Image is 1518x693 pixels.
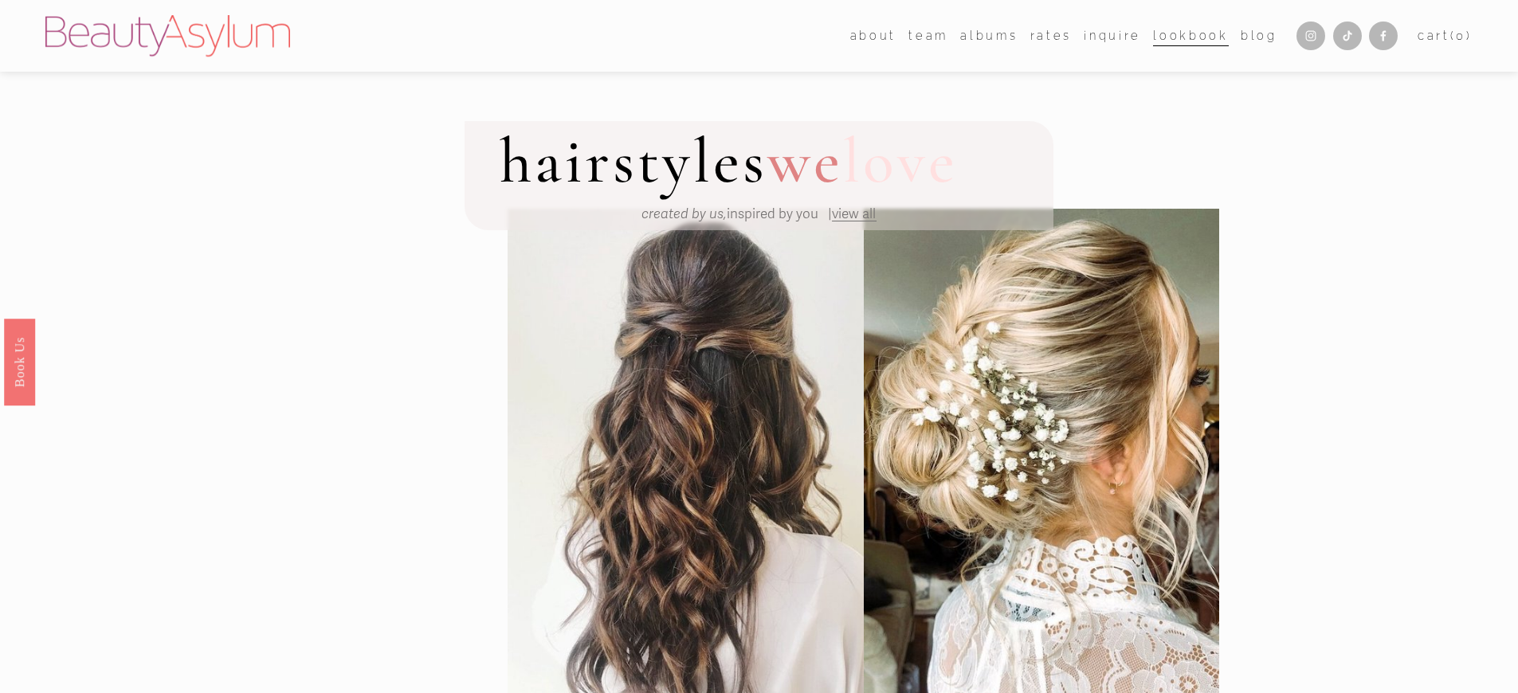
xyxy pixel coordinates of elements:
[843,123,958,200] span: love
[1153,24,1228,47] a: Lookbook
[1084,24,1141,47] a: Inquire
[1333,22,1362,50] a: TikTok
[641,206,832,222] span: inspired by you |
[908,24,948,47] a: folder dropdown
[908,25,948,46] span: team
[4,319,35,405] a: Book Us
[1418,25,1473,46] a: 0 items in cart
[1030,24,1072,47] a: Rates
[850,25,896,46] span: about
[832,206,876,222] a: view all
[960,24,1018,47] a: albums
[500,130,958,194] h2: hairstyles
[1369,22,1398,50] a: Facebook
[641,206,727,222] em: created by us,
[767,123,843,200] span: we
[850,24,896,47] a: folder dropdown
[1296,22,1325,50] a: Instagram
[1456,29,1466,42] span: 0
[1450,29,1473,42] span: ( )
[1241,24,1277,47] a: Blog
[45,15,290,57] img: Beauty Asylum | Bridal Hair &amp; Makeup Charlotte &amp; Atlanta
